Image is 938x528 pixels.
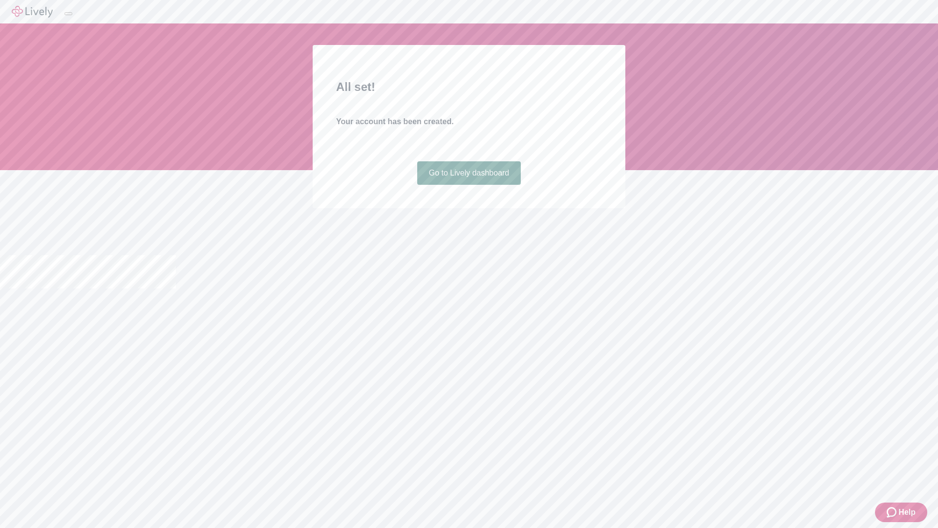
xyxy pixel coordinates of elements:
[336,116,602,128] h4: Your account has been created.
[64,12,72,15] button: Log out
[887,506,898,518] svg: Zendesk support icon
[898,506,916,518] span: Help
[417,161,521,185] a: Go to Lively dashboard
[12,6,53,18] img: Lively
[336,78,602,96] h2: All set!
[875,503,927,522] button: Zendesk support iconHelp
